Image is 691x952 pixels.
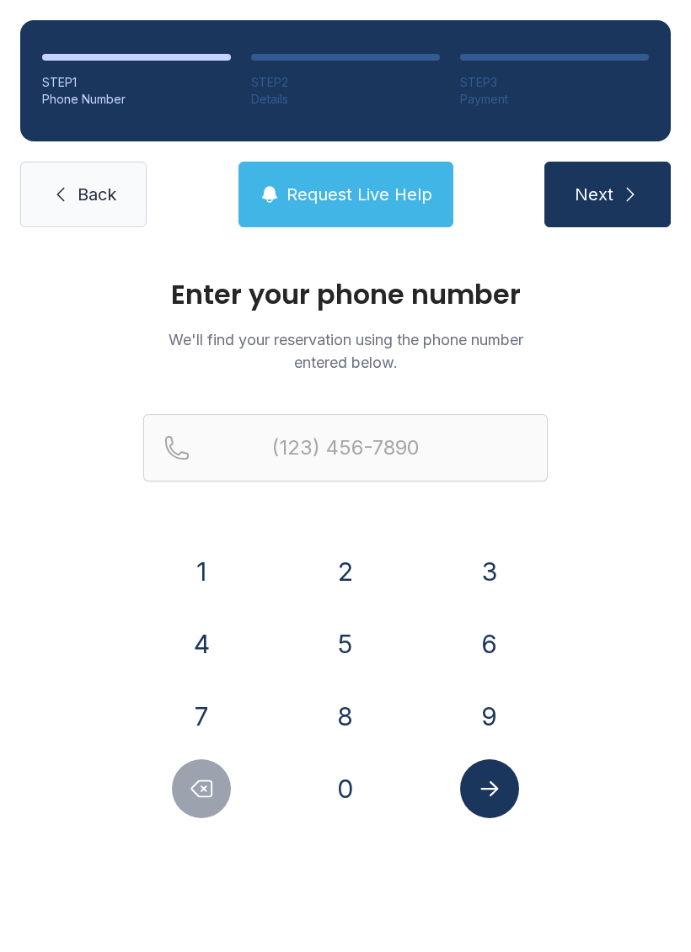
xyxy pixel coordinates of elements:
[316,759,375,818] button: 0
[251,74,440,91] div: STEP 2
[316,614,375,673] button: 5
[316,542,375,601] button: 2
[172,542,231,601] button: 1
[460,614,519,673] button: 6
[143,328,548,374] p: We'll find your reservation using the phone number entered below.
[460,542,519,601] button: 3
[460,74,649,91] div: STEP 3
[78,183,116,206] span: Back
[42,74,231,91] div: STEP 1
[42,91,231,108] div: Phone Number
[172,759,231,818] button: Delete number
[143,414,548,481] input: Reservation phone number
[316,687,375,746] button: 8
[172,687,231,746] button: 7
[287,183,432,206] span: Request Live Help
[575,183,613,206] span: Next
[460,687,519,746] button: 9
[460,759,519,818] button: Submit lookup form
[143,281,548,308] h1: Enter your phone number
[251,91,440,108] div: Details
[172,614,231,673] button: 4
[460,91,649,108] div: Payment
